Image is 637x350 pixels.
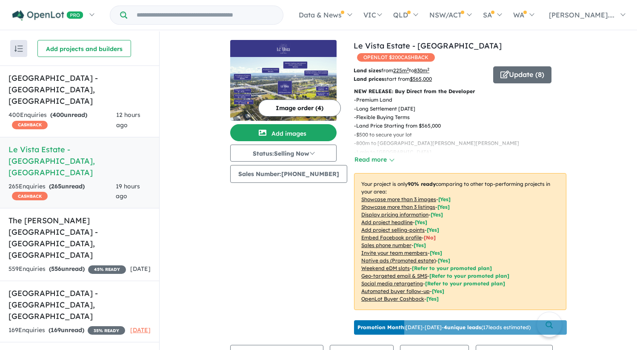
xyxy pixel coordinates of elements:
u: Weekend eDM slots [361,265,410,271]
u: Embed Facebook profile [361,234,422,241]
span: 265 [51,182,61,190]
p: - Land Price Starting from $565,000 [354,122,573,130]
img: Le Vista Estate - Austral [230,57,337,121]
span: 169 [51,326,61,334]
span: [ No ] [424,234,436,241]
button: Add projects and builders [37,40,131,57]
h5: [GEOGRAPHIC_DATA] - [GEOGRAPHIC_DATA] , [GEOGRAPHIC_DATA] [9,287,151,322]
b: 4 unique leads [444,324,481,330]
span: [Yes] [432,288,444,294]
p: from [354,66,487,75]
p: - Flexible Buying Terms [354,113,573,122]
b: Land prices [354,76,384,82]
span: [DATE] [130,265,151,273]
p: - $500 to secure your lot [354,131,573,139]
button: Read more [354,155,394,165]
img: Openlot PRO Logo White [12,10,83,21]
span: [ Yes ] [427,227,439,233]
span: [DATE] [130,326,151,334]
span: [ Yes ] [438,196,451,202]
p: - 800m to [GEOGRAPHIC_DATA][PERSON_NAME][PERSON_NAME] [354,139,573,148]
img: Le Vista Estate - Austral Logo [234,43,333,54]
span: [ Yes ] [430,250,442,256]
img: sort.svg [14,46,23,52]
u: Display pricing information [361,211,428,218]
button: Status:Selling Now [230,145,337,162]
span: 556 [51,265,61,273]
b: 90 % ready [408,181,436,187]
span: [ Yes ] [431,211,443,218]
b: Promotion Month: [357,324,406,330]
u: 830 m [414,67,429,74]
strong: ( unread) [49,265,85,273]
u: Add project selling-points [361,227,425,233]
p: - Premium Land [354,96,573,104]
p: - Long Settlement [DATE] [354,105,573,113]
span: [PERSON_NAME].... [549,11,614,19]
span: [Yes] [426,296,439,302]
span: [ Yes ] [415,219,427,225]
span: 35 % READY [88,326,125,335]
span: to [409,67,429,74]
p: Your project is only comparing to other top-performing projects in your area: - - - - - - - - - -... [354,173,566,310]
u: Sales phone number [361,242,411,248]
h5: Le Vista Estate - [GEOGRAPHIC_DATA] , [GEOGRAPHIC_DATA] [9,144,151,178]
span: [Yes] [438,257,450,264]
span: 400 [52,111,64,119]
span: [Refer to your promoted plan] [429,273,509,279]
p: [DATE] - [DATE] - ( 17 leads estimated) [357,324,531,331]
u: Geo-targeted email & SMS [361,273,427,279]
sup: 2 [427,67,429,71]
u: $ 565,000 [410,76,432,82]
strong: ( unread) [50,111,87,119]
u: OpenLot Buyer Cashback [361,296,424,302]
strong: ( unread) [49,182,85,190]
input: Try estate name, suburb, builder or developer [129,6,281,24]
u: Automated buyer follow-up [361,288,430,294]
strong: ( unread) [49,326,84,334]
span: CASHBACK [12,121,48,129]
u: Showcase more than 3 images [361,196,436,202]
u: Showcase more than 3 listings [361,204,435,210]
span: [ Yes ] [437,204,450,210]
button: Image order (4) [258,100,341,117]
u: 225 m [393,67,409,74]
h5: The [PERSON_NAME][GEOGRAPHIC_DATA] - [GEOGRAPHIC_DATA] , [GEOGRAPHIC_DATA] [9,215,151,261]
button: Update (8) [493,66,551,83]
div: 169 Enquir ies [9,325,125,336]
p: start from [354,75,487,83]
button: Sales Number:[PHONE_NUMBER] [230,165,347,183]
span: 19 hours ago [116,182,140,200]
u: Invite your team members [361,250,428,256]
sup: 2 [407,67,409,71]
h5: [GEOGRAPHIC_DATA] - [GEOGRAPHIC_DATA] , [GEOGRAPHIC_DATA] [9,72,151,107]
a: Le Vista Estate - [GEOGRAPHIC_DATA] [354,41,502,51]
p: - 1 min to [GEOGRAPHIC_DATA] [354,148,573,157]
span: OPENLOT $ 200 CASHBACK [357,53,435,62]
button: Add images [230,124,337,141]
u: Add project headline [361,219,413,225]
div: 400 Enquir ies [9,110,116,131]
span: [Refer to your promoted plan] [412,265,492,271]
p: NEW RELEASE: Buy Direct from the Developer [354,87,566,96]
u: Native ads (Promoted estate) [361,257,436,264]
div: 265 Enquir ies [9,182,116,202]
span: [Refer to your promoted plan] [425,280,505,287]
span: 45 % READY [88,265,126,274]
div: 559 Enquir ies [9,264,126,274]
span: CASHBACK [12,192,48,200]
span: [ Yes ] [414,242,426,248]
span: 12 hours ago [116,111,140,129]
a: Le Vista Estate - Austral LogoLe Vista Estate - Austral [230,40,337,121]
u: Social media retargeting [361,280,423,287]
b: Land sizes [354,67,381,74]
